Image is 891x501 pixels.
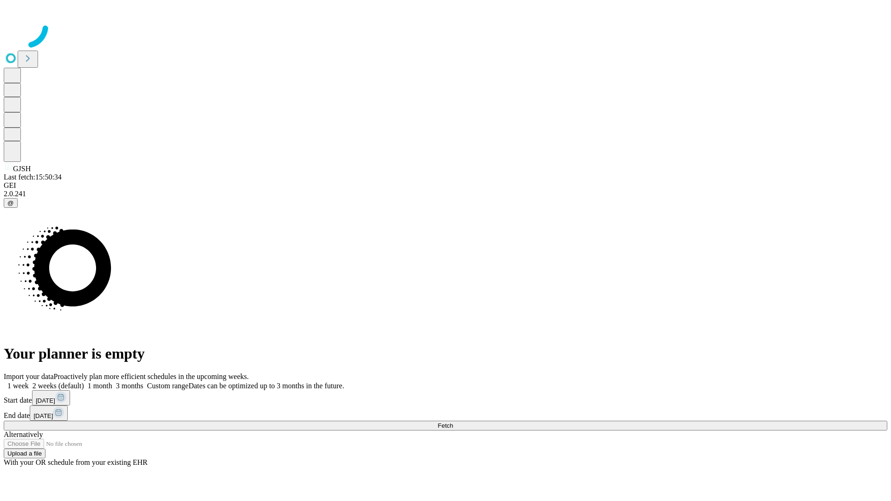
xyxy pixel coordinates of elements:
[32,382,84,390] span: 2 weeks (default)
[4,190,887,198] div: 2.0.241
[4,173,62,181] span: Last fetch: 15:50:34
[36,397,55,404] span: [DATE]
[54,373,249,380] span: Proactively plan more efficient schedules in the upcoming weeks.
[4,390,887,405] div: Start date
[4,430,43,438] span: Alternatively
[13,165,31,173] span: GJSH
[4,373,54,380] span: Import your data
[4,345,887,362] h1: Your planner is empty
[4,405,887,421] div: End date
[4,198,18,208] button: @
[33,412,53,419] span: [DATE]
[88,382,112,390] span: 1 month
[4,421,887,430] button: Fetch
[116,382,143,390] span: 3 months
[30,405,68,421] button: [DATE]
[147,382,188,390] span: Custom range
[4,181,887,190] div: GEI
[7,382,29,390] span: 1 week
[188,382,344,390] span: Dates can be optimized up to 3 months in the future.
[438,422,453,429] span: Fetch
[7,199,14,206] span: @
[4,449,45,458] button: Upload a file
[32,390,70,405] button: [DATE]
[4,458,148,466] span: With your OR schedule from your existing EHR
